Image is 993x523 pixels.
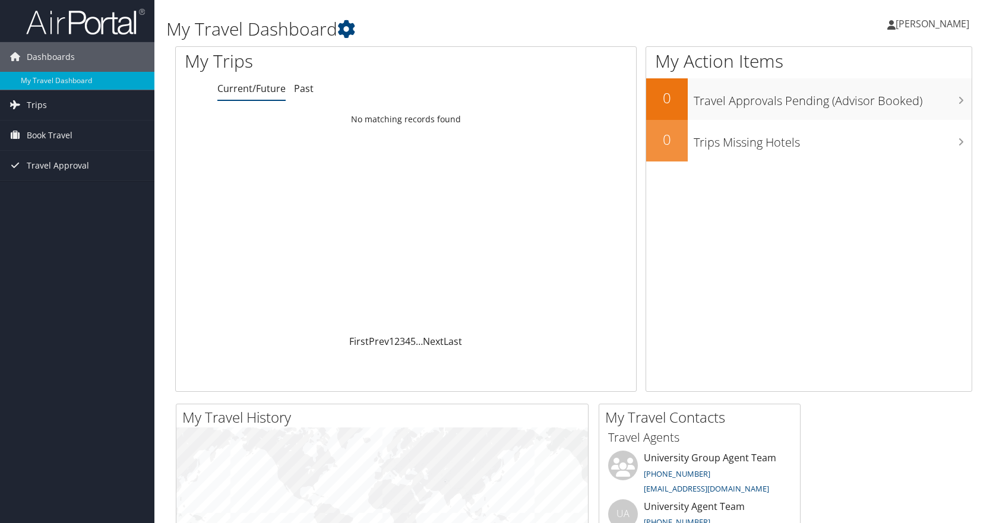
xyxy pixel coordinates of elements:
[644,483,769,494] a: [EMAIL_ADDRESS][DOMAIN_NAME]
[416,335,423,348] span: …
[405,335,410,348] a: 4
[608,429,791,446] h3: Travel Agents
[646,49,972,74] h1: My Action Items
[349,335,369,348] a: First
[694,87,972,109] h3: Travel Approvals Pending (Advisor Booked)
[27,121,72,150] span: Book Travel
[27,151,89,180] span: Travel Approval
[166,17,710,42] h1: My Travel Dashboard
[217,82,286,95] a: Current/Future
[887,6,981,42] a: [PERSON_NAME]
[27,42,75,72] span: Dashboards
[26,8,145,36] img: airportal-logo.png
[896,17,969,30] span: [PERSON_NAME]
[389,335,394,348] a: 1
[646,88,688,108] h2: 0
[644,468,710,479] a: [PHONE_NUMBER]
[602,451,797,499] li: University Group Agent Team
[27,90,47,120] span: Trips
[294,82,314,95] a: Past
[185,49,435,74] h1: My Trips
[400,335,405,348] a: 3
[646,129,688,150] h2: 0
[444,335,462,348] a: Last
[369,335,389,348] a: Prev
[694,128,972,151] h3: Trips Missing Hotels
[605,407,800,427] h2: My Travel Contacts
[646,78,972,120] a: 0Travel Approvals Pending (Advisor Booked)
[182,407,588,427] h2: My Travel History
[646,120,972,161] a: 0Trips Missing Hotels
[176,109,636,130] td: No matching records found
[410,335,416,348] a: 5
[394,335,400,348] a: 2
[423,335,444,348] a: Next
